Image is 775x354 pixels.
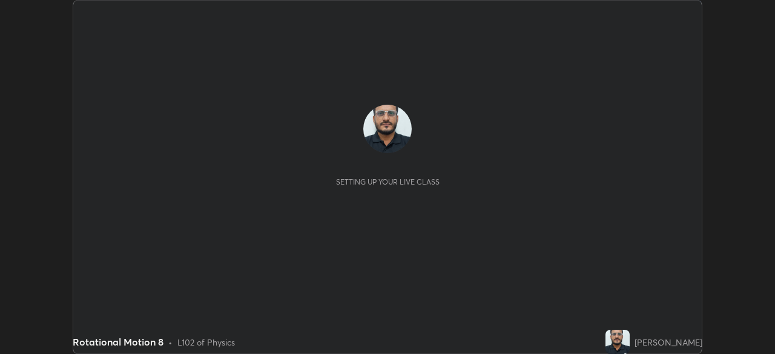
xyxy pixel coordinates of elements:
img: ae44d311f89a4d129b28677b09dffed2.jpg [363,105,412,153]
div: [PERSON_NAME] [635,336,702,349]
div: Rotational Motion 8 [73,335,163,349]
div: • [168,336,173,349]
img: ae44d311f89a4d129b28677b09dffed2.jpg [605,330,630,354]
div: Setting up your live class [336,177,440,186]
div: L102 of Physics [177,336,235,349]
